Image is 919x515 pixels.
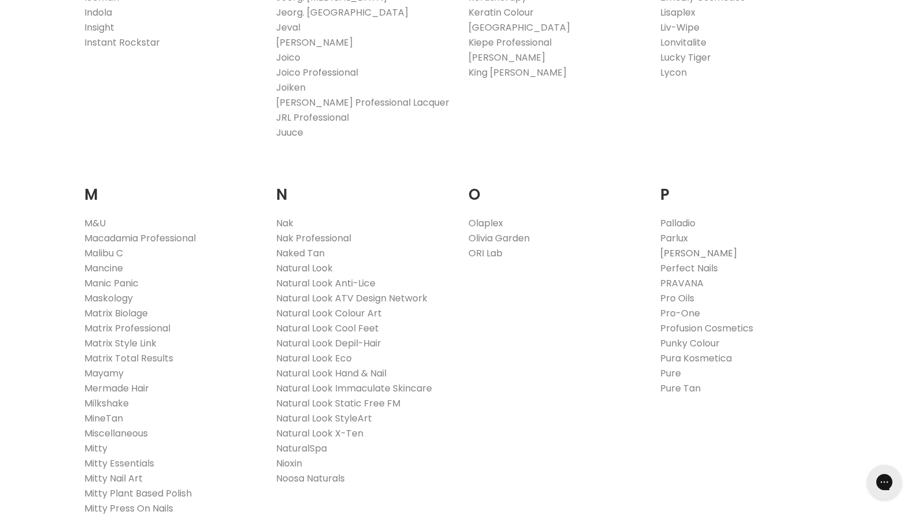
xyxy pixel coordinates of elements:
[660,232,688,245] a: Parlux
[84,277,139,290] a: Manic Panic
[84,292,133,305] a: Maskology
[276,66,358,79] a: Joico Professional
[660,337,720,350] a: Punky Colour
[660,382,701,395] a: Pure Tan
[276,427,363,440] a: Natural Look X-Ten
[660,352,732,365] a: Pura Kosmetica
[276,262,333,275] a: Natural Look
[468,232,530,245] a: Olivia Garden
[660,247,737,260] a: [PERSON_NAME]
[84,247,123,260] a: Malibu C
[660,367,681,380] a: Pure
[276,277,375,290] a: Natural Look Anti-Lice
[660,51,711,64] a: Lucky Tiger
[861,461,907,503] iframe: Gorgias live chat messenger
[276,36,353,49] a: [PERSON_NAME]
[276,412,372,425] a: Natural Look StyleArt
[660,21,700,34] a: Liv-Wipe
[84,427,148,440] a: Miscellaneous
[660,292,694,305] a: Pro Oils
[276,21,300,34] a: Jeval
[276,111,349,124] a: JRL Professional
[276,397,400,410] a: Natural Look Static Free FM
[276,168,451,207] h2: N
[276,322,379,335] a: Natural Look Cool Feet
[84,487,192,500] a: Mitty Plant Based Polish
[84,337,157,350] a: Matrix Style Link
[84,6,112,19] a: Indola
[468,168,643,207] h2: O
[276,352,352,365] a: Natural Look Eco
[276,442,327,455] a: NaturalSpa
[84,168,259,207] h2: M
[276,81,306,94] a: Joiken
[84,322,170,335] a: Matrix Professional
[84,217,106,230] a: M&U
[84,352,173,365] a: Matrix Total Results
[660,307,700,320] a: Pro-One
[84,307,148,320] a: Matrix Biolage
[276,232,351,245] a: Nak Professional
[660,322,753,335] a: Profusion Cosmetics
[84,442,107,455] a: Mitty
[276,457,302,470] a: Nioxin
[276,96,449,109] a: [PERSON_NAME] Professional Lacquer
[276,367,386,380] a: Natural Look Hand & Nail
[468,51,545,64] a: [PERSON_NAME]
[660,217,695,230] a: Palladio
[276,382,432,395] a: Natural Look Immaculate Skincare
[468,247,503,260] a: ORI Lab
[468,21,570,34] a: [GEOGRAPHIC_DATA]
[84,262,123,275] a: Mancine
[468,6,534,19] a: Keratin Colour
[468,66,567,79] a: King [PERSON_NAME]
[84,367,124,380] a: Mayamy
[276,292,427,305] a: Natural Look ATV Design Network
[84,232,196,245] a: Macadamia Professional
[84,21,114,34] a: Insight
[84,457,154,470] a: Mitty Essentials
[660,66,687,79] a: Lycon
[276,307,382,320] a: Natural Look Colour Art
[84,36,160,49] a: Instant Rockstar
[660,277,704,290] a: PRAVANA
[660,168,835,207] h2: P
[276,337,381,350] a: Natural Look Depil-Hair
[84,472,143,485] a: Mitty Nail Art
[660,6,695,19] a: Lisaplex
[276,126,303,139] a: Juuce
[276,217,293,230] a: Nak
[468,217,503,230] a: Olaplex
[276,247,325,260] a: Naked Tan
[84,502,173,515] a: Mitty Press On Nails
[276,6,408,19] a: Jeorg. [GEOGRAPHIC_DATA]
[468,36,552,49] a: Kiepe Professional
[276,472,345,485] a: Noosa Naturals
[660,36,706,49] a: Lonvitalite
[660,262,718,275] a: Perfect Nails
[276,51,300,64] a: Joico
[84,412,123,425] a: MineTan
[84,397,129,410] a: Milkshake
[84,382,149,395] a: Mermade Hair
